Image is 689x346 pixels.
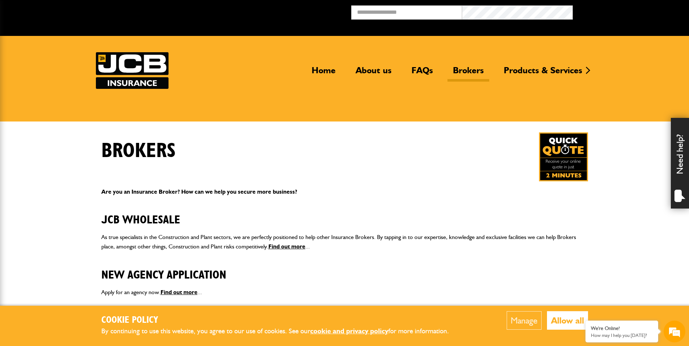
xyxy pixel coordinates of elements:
h2: Cookie Policy [101,315,461,326]
p: Are you an Insurance Broker? How can we help you secure more business? [101,187,588,197]
img: Quick Quote [539,132,588,181]
h2: Our Products [101,303,588,328]
p: Apply for an agency now. ... [101,288,588,297]
img: JCB Insurance Services logo [96,52,169,89]
button: Manage [507,311,542,330]
div: Need help? [671,118,689,209]
p: As true specialists in the Construction and Plant sectors, we are perfectly positioned to help ot... [101,232,588,251]
a: Get your insurance quote in just 2-minutes [539,132,588,181]
a: Brokers [447,65,489,82]
a: FAQs [406,65,438,82]
a: Home [306,65,341,82]
a: Find out more [161,289,198,296]
h2: JCB Wholesale [101,202,588,227]
a: About us [350,65,397,82]
p: How may I help you today? [591,333,653,338]
a: Find out more [268,243,305,250]
button: Broker Login [573,5,684,17]
a: Products & Services [498,65,588,82]
h2: New Agency Application [101,257,588,282]
a: cookie and privacy policy [310,327,388,335]
button: Allow all [547,311,588,330]
a: JCB Insurance Services [96,52,169,89]
div: We're Online! [591,325,653,331]
h1: Brokers [101,139,176,163]
p: By continuing to use this website, you agree to our use of cookies. See our for more information. [101,326,461,337]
